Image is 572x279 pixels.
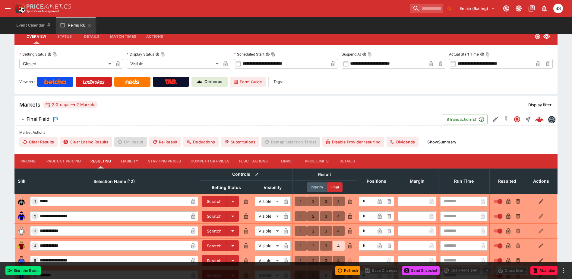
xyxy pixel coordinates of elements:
p: Display Status [127,52,154,57]
button: Actions [141,29,168,44]
button: Scratch [202,255,227,266]
svg: Visible [543,33,550,40]
img: PriceKinetics [27,4,71,9]
div: Visible [255,197,281,206]
button: Scratch [202,240,227,251]
button: Deductions [183,137,219,147]
p: Scheduled Start [234,52,264,57]
button: 4 [333,211,345,221]
input: search [410,4,443,13]
button: Starting Prices [143,154,186,168]
img: logo-cerberus--red.svg [535,115,544,123]
button: 2 [307,226,319,236]
button: 3 [320,241,332,251]
button: No Bookmarks [444,4,454,13]
button: 3 [320,226,332,236]
button: Scratch [202,196,227,207]
button: Notifications [539,3,550,14]
th: Run Time [438,168,489,194]
button: Copy To Clipboard [485,52,490,56]
button: 2 [307,241,319,251]
button: Details [78,29,105,44]
button: Substitutions [221,137,259,147]
button: 1 [295,197,307,206]
button: Pricing [14,154,42,168]
button: Copy To Clipboard [161,52,165,56]
img: Neds [125,79,139,84]
th: Margin [396,168,438,194]
p: Cerberus [204,79,222,85]
img: betmakers [548,116,555,123]
button: 2 [307,197,319,206]
button: Final Field [14,113,443,125]
img: runner 1 [17,197,26,206]
button: 4 [333,226,345,236]
img: runner 2 [17,211,26,221]
button: Bulk edit [253,171,261,178]
div: Visible [255,226,281,236]
button: Liability [116,154,143,168]
button: Betting StatusCopy To Clipboard [47,52,52,56]
img: Sportsbook Management [27,10,59,13]
svg: Closed [535,34,541,40]
button: 1 [295,241,307,251]
button: 4 [333,197,345,206]
button: 3 [320,211,332,221]
span: Selection Name (12) [87,178,141,185]
button: SGM Disabled [501,114,512,125]
label: Tags: [273,77,283,87]
div: Brendan Scoble [553,4,563,13]
th: Positions [357,168,396,194]
button: Brendan Scoble [551,2,565,15]
button: Scheduled StartCopy To Clipboard [266,52,270,56]
button: 1 [295,256,307,265]
span: Mark an event as closed and abandoned. [530,267,558,273]
span: Re-Result [149,137,181,147]
a: e8c67141-6f76-495c-94a2-aa20a1820980 [533,113,545,125]
button: 8Transaction(s) [443,114,488,124]
div: Closed [19,59,113,69]
img: Cerberus [197,79,202,84]
button: Refresh [335,266,360,275]
button: Select Tenant [456,4,499,13]
th: Controls [200,168,292,180]
th: Resulted [489,168,525,194]
button: ShowSummary [424,137,460,147]
img: runner 5 [17,256,26,265]
img: runner 4 [17,241,26,251]
button: Clear Results [19,137,58,147]
button: Status [51,29,78,44]
img: Ladbrokes [83,79,105,84]
button: Send Snapshot [402,266,440,275]
button: Clear Losing Results [60,137,112,147]
span: 1 [33,199,37,204]
button: 2 [307,211,319,221]
span: 2 [33,214,37,218]
button: 4 [333,241,345,251]
button: 3 [320,197,332,206]
button: Details [333,154,361,168]
button: open drawer [2,3,13,14]
a: Form Guide [230,77,266,87]
button: 1 [295,211,307,221]
p: Suspend At [342,52,361,57]
p: Actual Start Time [449,52,479,57]
button: Match Times [105,29,141,44]
div: e8c67141-6f76-495c-94a2-aa20a1820980 [535,115,544,123]
div: Visible [127,59,221,69]
button: 4 [333,256,345,265]
button: Price Limits [300,154,334,168]
button: Competitor Prices [186,154,234,168]
button: Connected to PK [501,3,512,14]
button: Straight [523,114,533,125]
button: Overview [22,29,51,44]
div: Visible [255,241,281,251]
a: Cerberus [191,77,228,87]
button: Abandon [530,266,558,275]
img: TabNZ [165,79,177,84]
button: Scratch [202,211,227,222]
button: Documentation [526,3,537,14]
button: Final [327,182,343,192]
button: Event Calendar [13,17,55,34]
th: Actions [525,168,557,194]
